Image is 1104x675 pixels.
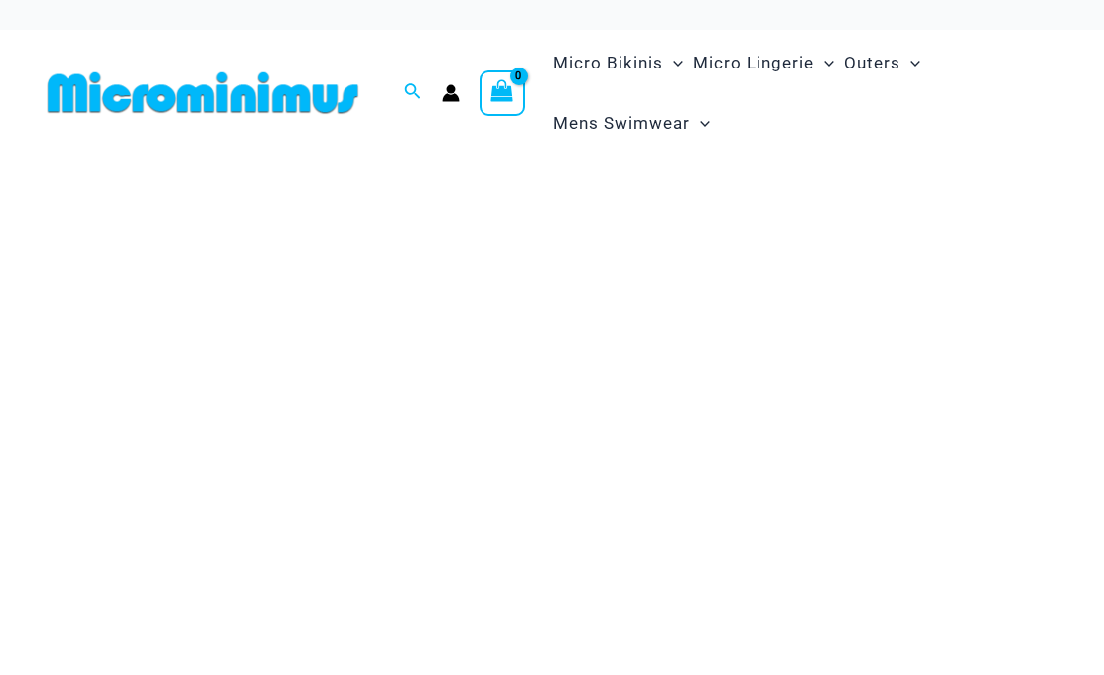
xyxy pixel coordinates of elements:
span: Menu Toggle [690,98,710,149]
a: Micro BikinisMenu ToggleMenu Toggle [548,33,688,93]
a: Search icon link [404,80,422,105]
span: Menu Toggle [900,38,920,88]
a: Mens SwimwearMenu ToggleMenu Toggle [548,93,715,154]
img: MM SHOP LOGO FLAT [40,70,366,115]
span: Micro Lingerie [693,38,814,88]
span: Menu Toggle [814,38,834,88]
a: Account icon link [442,84,460,102]
nav: Site Navigation [545,30,1064,157]
a: View Shopping Cart, empty [480,70,525,116]
a: Micro LingerieMenu ToggleMenu Toggle [688,33,839,93]
span: Micro Bikinis [553,38,663,88]
span: Menu Toggle [663,38,683,88]
span: Mens Swimwear [553,98,690,149]
a: OutersMenu ToggleMenu Toggle [839,33,925,93]
span: Outers [844,38,900,88]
